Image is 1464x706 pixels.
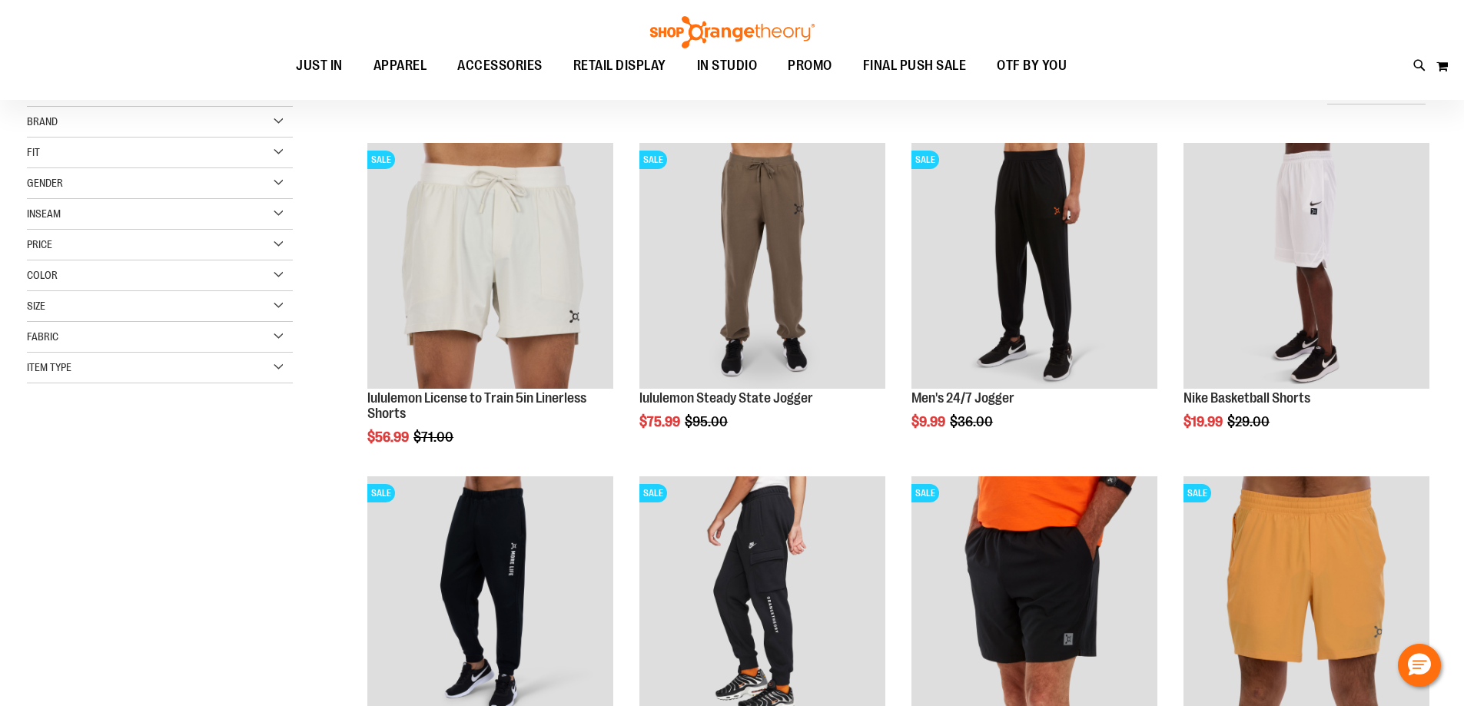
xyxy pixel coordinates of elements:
div: product [632,135,893,469]
span: FINAL PUSH SALE [863,48,967,83]
span: SALE [911,151,939,169]
a: RETAIL DISPLAY [558,48,682,84]
a: ACCESSORIES [442,48,558,84]
a: PROMO [772,48,848,84]
a: Nike Basketball Shorts [1183,390,1310,406]
span: Price [27,238,52,250]
span: JUST IN [296,48,343,83]
span: OTF BY YOU [997,48,1067,83]
div: product [1176,135,1437,469]
span: $71.00 [413,429,456,445]
span: Inseam [27,207,61,220]
span: Fit [27,146,40,158]
span: PROMO [788,48,832,83]
span: SALE [1183,484,1211,502]
a: Men's 24/7 Jogger [911,390,1014,406]
span: SALE [367,484,395,502]
img: lululemon License to Train 5in Linerless Shorts [367,143,613,389]
a: FINAL PUSH SALE [848,48,982,84]
a: JUST IN [281,48,358,84]
span: Fabric [27,330,58,343]
span: $29.00 [1227,414,1272,429]
a: OTF BY YOU [981,48,1082,84]
span: SALE [639,484,667,502]
a: Product image for Nike Basketball Shorts [1183,143,1429,391]
span: Size [27,300,45,312]
img: Product image for Nike Basketball Shorts [1183,143,1429,389]
a: APPAREL [358,48,443,83]
span: SALE [911,484,939,502]
span: Gender [27,177,63,189]
span: SALE [639,151,667,169]
span: SALE [367,151,395,169]
span: Color [27,269,58,281]
span: $95.00 [685,414,730,429]
div: product [360,135,621,483]
a: IN STUDIO [682,48,773,84]
span: RETAIL DISPLAY [573,48,666,83]
div: product [904,135,1165,469]
img: Product image for 24/7 Jogger [911,143,1157,389]
span: $19.99 [1183,414,1225,429]
img: lululemon Steady State Jogger [639,143,885,389]
span: $75.99 [639,414,682,429]
span: Brand [27,115,58,128]
a: lululemon License to Train 5in Linerless Shorts [367,390,586,421]
span: $36.00 [950,414,995,429]
img: Shop Orangetheory [648,16,817,48]
span: Item Type [27,361,71,373]
a: lululemon Steady State JoggerSALE [639,143,885,391]
a: lululemon Steady State Jogger [639,390,813,406]
a: lululemon License to Train 5in Linerless ShortsSALE [367,143,613,391]
span: $56.99 [367,429,411,445]
span: $9.99 [911,414,948,429]
a: Product image for 24/7 JoggerSALE [911,143,1157,391]
span: APPAREL [373,48,427,83]
span: ACCESSORIES [457,48,543,83]
span: IN STUDIO [697,48,758,83]
button: Hello, have a question? Let’s chat. [1398,644,1441,687]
